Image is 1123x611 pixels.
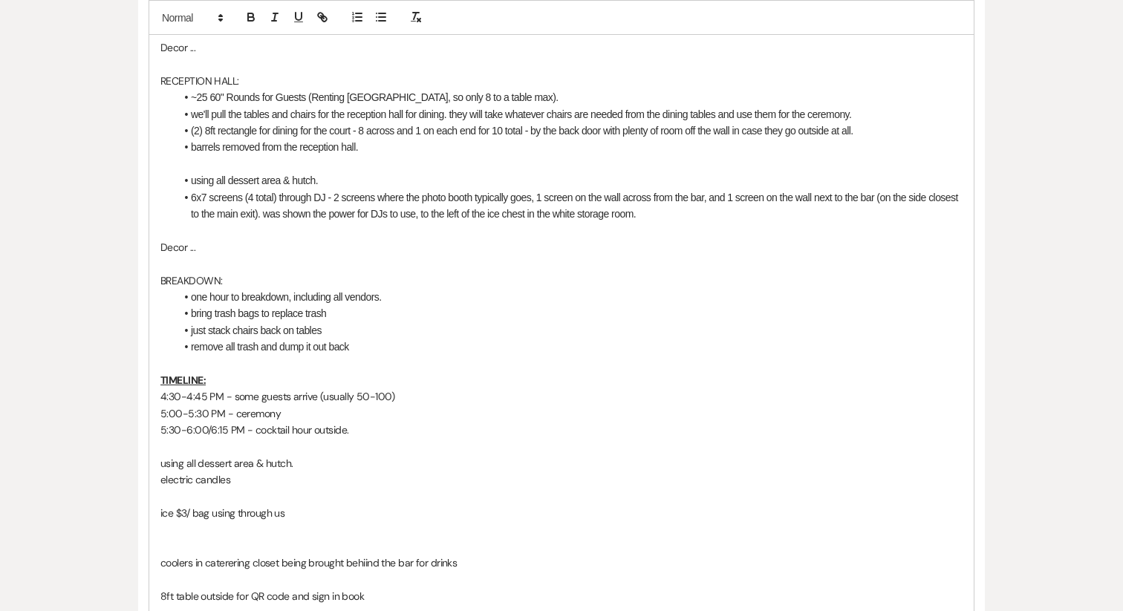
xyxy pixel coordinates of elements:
li: ~25 60" Rounds for Guests (Renting [GEOGRAPHIC_DATA], so only 8 to a table max). [175,89,963,105]
p: BREAKDOWN: [160,272,963,289]
li: bring trash bags to replace trash [175,305,963,321]
li: barrels removed from the reception hall. [175,139,963,155]
li: remove all trash and dump it out back [175,339,963,355]
p: coolers in caterering closet being brought behiind the bar for drinks [160,555,963,571]
p: ice $3/ bag using through us [160,505,963,521]
li: using all dessert area & hutch. [175,172,963,189]
p: 8ft table outside for QR code and sign in book [160,588,963,604]
p: Decor ... [160,239,963,255]
li: 6x7 screens (4 total) through DJ - 2 screens where the photo booth typically goes, 1 screen on th... [175,189,963,223]
p: 5:00-5:30 PM - ceremony [160,405,963,422]
p: Decor ... [160,39,963,56]
p: 4:30-4:45 PM - some guests arrive (usually 50-100) [160,388,963,405]
u: TIMELINE: [160,373,206,387]
p: using all dessert area & hutch. [160,455,963,471]
li: we'll pull the tables and chairs for the reception hall for dining. they will take whatever chair... [175,106,963,122]
p: 5:30-6:00/6:15 PM - cocktail hour outside. [160,422,963,438]
p: electric candles [160,471,963,488]
li: just stack chairs back on tables [175,322,963,339]
li: one hour to breakdown, including all vendors. [175,289,963,305]
p: RECEPTION HALL: [160,73,963,89]
li: (2) 8ft rectangle for dining for the court - 8 across and 1 on each end for 10 total - by the bac... [175,122,963,139]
